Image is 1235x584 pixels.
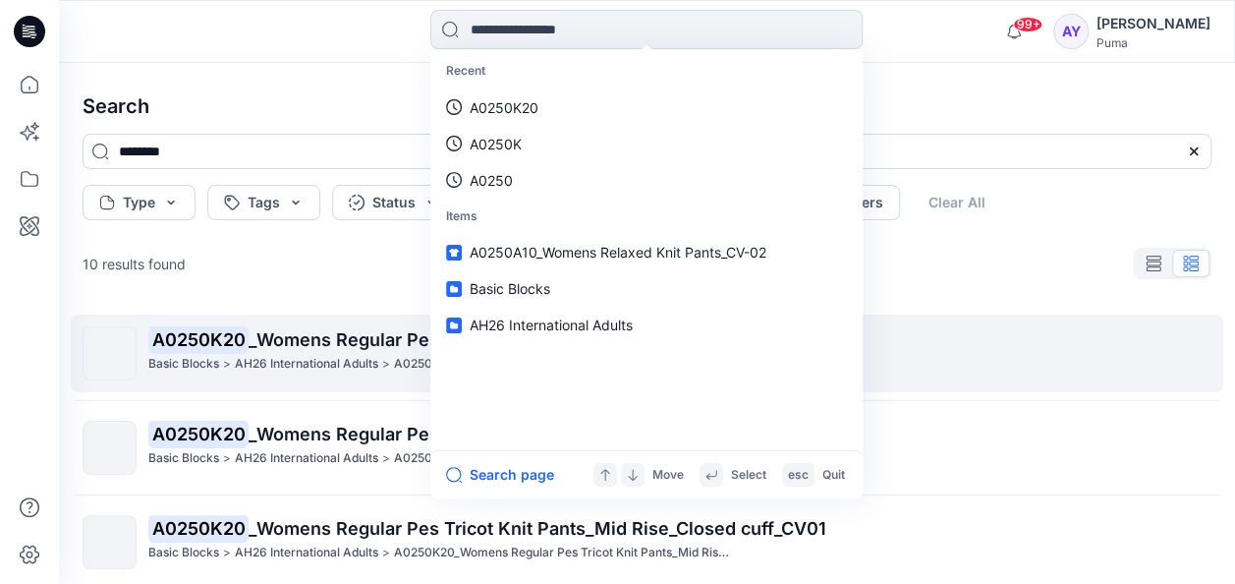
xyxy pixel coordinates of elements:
[434,270,859,307] a: Basic Blocks
[223,448,231,469] p: >
[822,465,845,486] p: Quit
[235,543,378,563] p: AH26 International Adults
[470,317,633,333] span: AH26 International Adults
[1053,14,1089,49] div: AY
[332,185,456,220] button: Status
[394,543,732,563] p: A0250K20_Womens Regular Pes Tricot Knit Pants_Mid Rise_Closed cuff_CV01
[249,518,826,539] span: _Womens Regular Pes Tricot Knit Pants_Mid Rise_Closed cuff_CV01
[731,465,766,486] p: Select
[434,162,859,199] a: A0250
[382,543,390,563] p: >
[67,79,1227,134] h4: Search
[235,448,378,469] p: AH26 International Adults
[207,185,320,220] button: Tags
[434,199,859,235] p: Items
[148,354,219,375] p: Basic Blocks
[394,354,732,375] p: A0250K20_Womens Regular Pes Tricot Knit Pants_High Rise_Closed cuff_CV01
[83,185,196,220] button: Type
[394,448,732,469] p: A0250K20_Womens Regular Pes Tricot Knit Pants_High Rise_Open Hem_CV02
[434,234,859,270] a: A0250A10_Womens Relaxed Knit Pants_CV-02
[434,53,859,89] p: Recent
[223,543,231,563] p: >
[148,514,249,542] mark: A0250K20
[235,354,378,375] p: AH26 International Adults
[148,543,219,563] p: Basic Blocks
[652,465,684,486] p: Move
[148,325,249,353] mark: A0250K20
[71,315,1223,392] a: A0250K20_Womens Regular Pes Tricot Knit Pants_High Rise_Closed cuff_CV01Basic Blocks>AH26 Interna...
[470,97,538,118] p: A0250K20
[83,254,186,274] p: 10 results found
[470,170,513,191] p: A0250
[249,424,828,444] span: _Womens Regular Pes Tricot Knit Pants_High Rise_Open Hem_CV02
[382,448,390,469] p: >
[446,463,554,487] button: Search page
[434,89,859,126] a: A0250K20
[470,244,766,261] span: A0250A10_Womens Relaxed Knit Pants_CV-02
[223,354,231,375] p: >
[788,465,809,486] p: esc
[71,503,1223,581] a: A0250K20_Womens Regular Pes Tricot Knit Pants_Mid Rise_Closed cuff_CV01Basic Blocks>AH26 Internat...
[249,329,833,350] span: _Womens Regular Pes Tricot Knit Pants_High Rise_Closed cuff_CV01
[71,409,1223,487] a: A0250K20_Womens Regular Pes Tricot Knit Pants_High Rise_Open Hem_CV02Basic Blocks>AH26 Internatio...
[382,354,390,375] p: >
[434,307,859,343] a: AH26 International Adults
[470,134,522,154] p: A0250K
[148,420,249,447] mark: A0250K20
[434,126,859,162] a: A0250K
[1096,35,1210,50] div: Puma
[1096,12,1210,35] div: [PERSON_NAME]
[148,448,219,469] p: Basic Blocks
[1013,17,1042,32] span: 99+
[470,280,550,297] span: Basic Blocks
